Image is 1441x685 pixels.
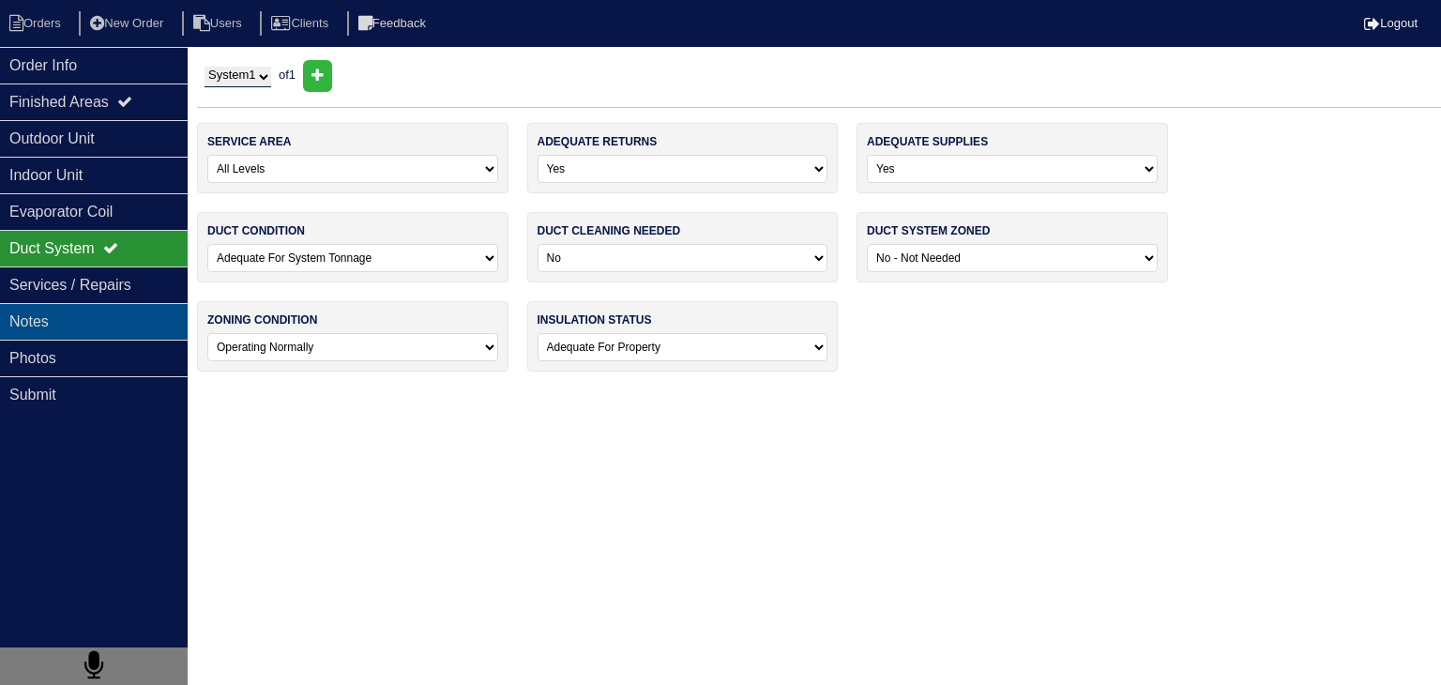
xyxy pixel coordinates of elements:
[867,222,990,239] label: duct system zoned
[1364,16,1418,30] a: Logout
[538,222,681,239] label: duct cleaning needed
[207,222,305,239] label: duct condition
[182,16,257,30] a: Users
[207,312,317,328] label: zoning condition
[207,133,291,150] label: service area
[260,11,343,37] li: Clients
[538,133,658,150] label: adequate returns
[79,11,178,37] li: New Order
[260,16,343,30] a: Clients
[538,312,652,328] label: insulation status
[79,16,178,30] a: New Order
[347,11,441,37] li: Feedback
[197,60,1441,92] div: of 1
[182,11,257,37] li: Users
[867,133,988,150] label: adequate supplies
